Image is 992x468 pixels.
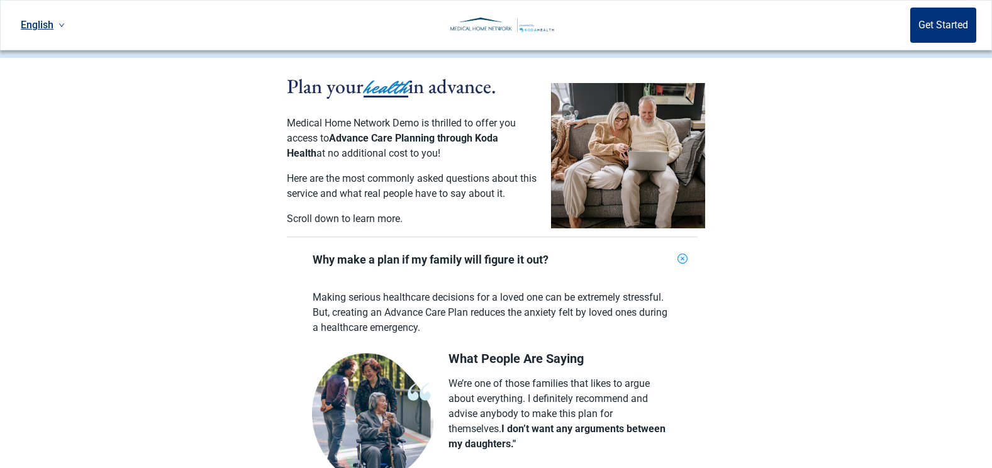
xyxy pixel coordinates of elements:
[16,14,70,35] a: Current language: English
[287,211,538,226] p: Scroll down to learn more.
[551,83,705,228] img: Couple planning their healthcare together
[59,22,65,28] span: down
[449,351,668,366] div: What People Are Saying
[313,252,672,267] div: Why make a plan if my family will figure it out?
[364,74,408,101] span: health
[677,253,688,264] span: plus-circle
[910,8,976,43] button: Get Started
[449,376,668,452] div: We’re one of those families that likes to argue about everything. I definitely recommend and advi...
[313,290,668,340] div: Making serious healthcare decisions for a loved one can be extremely stressful. But, creating an ...
[287,237,698,282] div: Why make a plan if my family will figure it out?
[287,171,538,201] p: Here are the most commonly asked questions about this service and what real people have to say ab...
[408,73,496,99] span: in advance.
[287,73,364,99] span: Plan your
[316,147,440,159] span: at no additional cost to you!
[449,423,666,450] span: I don’t want any arguments between my daughters."
[287,117,516,144] span: Medical Home Network Demo is thrilled to offer you access to
[426,15,554,35] img: Koda Health
[287,132,498,159] span: Advance Care Planning through Koda Health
